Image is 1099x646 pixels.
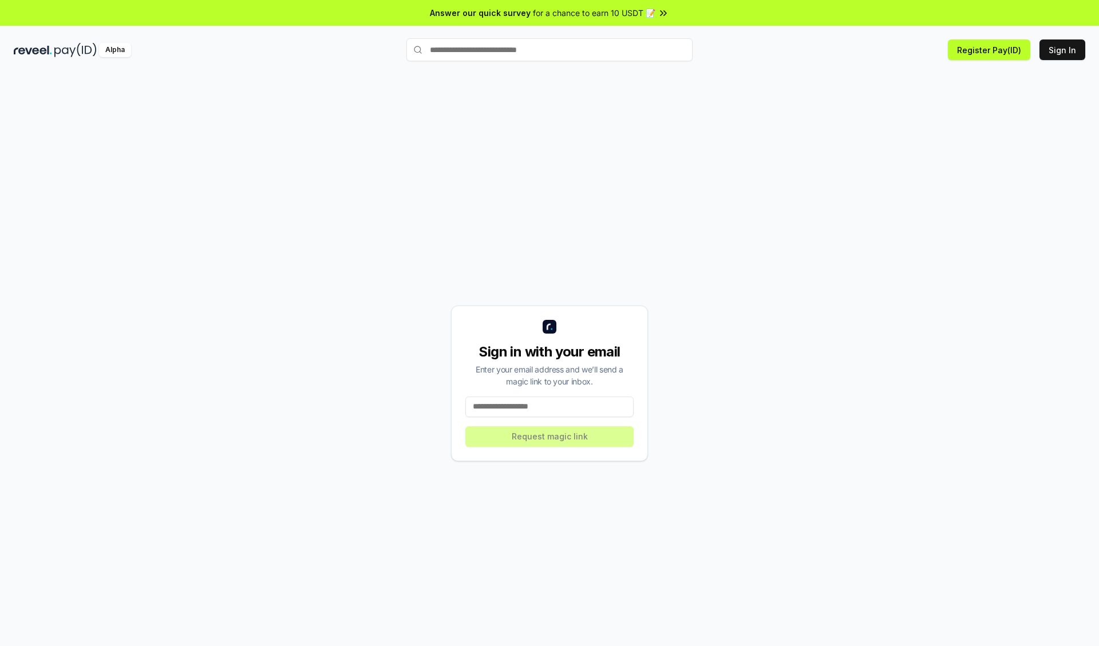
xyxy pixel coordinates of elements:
div: Sign in with your email [465,343,634,361]
img: reveel_dark [14,43,52,57]
div: Alpha [99,43,131,57]
img: pay_id [54,43,97,57]
div: Enter your email address and we’ll send a magic link to your inbox. [465,363,634,387]
span: for a chance to earn 10 USDT 📝 [533,7,655,19]
button: Register Pay(ID) [948,39,1030,60]
button: Sign In [1039,39,1085,60]
span: Answer our quick survey [430,7,531,19]
img: logo_small [543,320,556,334]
